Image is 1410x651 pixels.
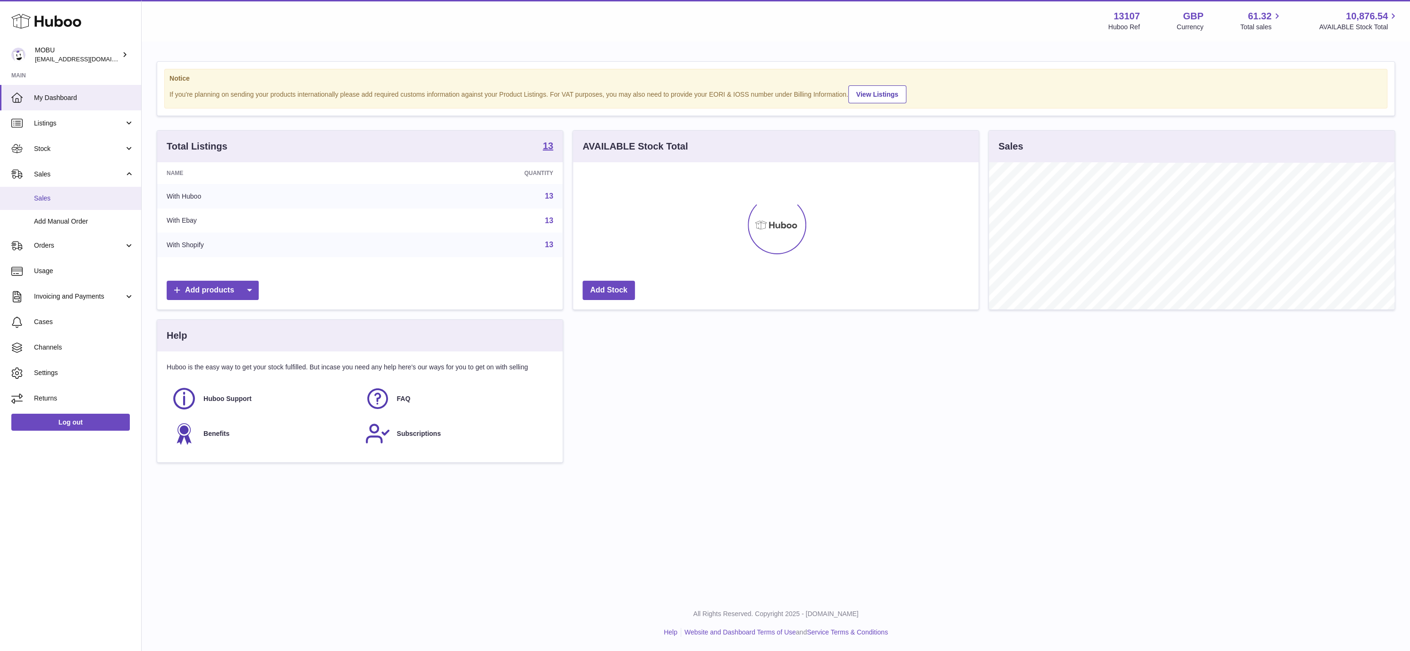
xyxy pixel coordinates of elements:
[34,394,134,403] span: Returns
[34,343,134,352] span: Channels
[397,394,411,403] span: FAQ
[998,140,1023,153] h3: Sales
[376,162,563,184] th: Quantity
[365,386,549,411] a: FAQ
[157,162,376,184] th: Name
[171,386,355,411] a: Huboo Support
[34,144,124,153] span: Stock
[1108,23,1140,32] div: Huboo Ref
[157,184,376,209] td: With Huboo
[34,93,134,102] span: My Dashboard
[157,209,376,233] td: With Ebay
[1319,10,1399,32] a: 10,876.54 AVAILABLE Stock Total
[684,628,796,636] a: Website and Dashboard Terms of Use
[681,628,888,637] li: and
[1240,23,1282,32] span: Total sales
[1346,10,1388,23] span: 10,876.54
[34,241,124,250] span: Orders
[543,141,553,152] a: 13
[1177,23,1204,32] div: Currency
[149,609,1402,618] p: All Rights Reserved. Copyright 2025 - [DOMAIN_NAME]
[545,192,553,200] a: 13
[365,421,549,446] a: Subscriptions
[583,140,688,153] h3: AVAILABLE Stock Total
[35,55,139,63] span: [EMAIL_ADDRESS][DOMAIN_NAME]
[11,48,25,62] img: mo@mobu.co.uk
[1114,10,1140,23] strong: 13107
[35,46,120,64] div: MOBU
[169,84,1382,103] div: If you're planning on sending your products internationally please add required customs informati...
[1183,10,1203,23] strong: GBP
[545,241,553,249] a: 13
[34,119,124,128] span: Listings
[169,74,1382,83] strong: Notice
[171,421,355,446] a: Benefits
[848,85,906,103] a: View Listings
[545,217,553,225] a: 13
[397,429,441,438] span: Subscriptions
[167,329,187,342] h3: Help
[11,414,130,431] a: Log out
[167,281,259,300] a: Add products
[34,317,134,326] span: Cases
[34,194,134,203] span: Sales
[1319,23,1399,32] span: AVAILABLE Stock Total
[167,363,553,372] p: Huboo is the easy way to get your stock fulfilled. But incase you need any help here's our ways f...
[203,394,252,403] span: Huboo Support
[34,267,134,275] span: Usage
[34,217,134,226] span: Add Manual Order
[34,292,124,301] span: Invoicing and Payments
[203,429,229,438] span: Benefits
[34,368,134,377] span: Settings
[1248,10,1271,23] span: 61.32
[167,140,228,153] h3: Total Listings
[34,170,124,179] span: Sales
[1240,10,1282,32] a: 61.32 Total sales
[583,281,635,300] a: Add Stock
[543,141,553,150] strong: 13
[807,628,888,636] a: Service Terms & Conditions
[664,628,677,636] a: Help
[157,233,376,257] td: With Shopify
